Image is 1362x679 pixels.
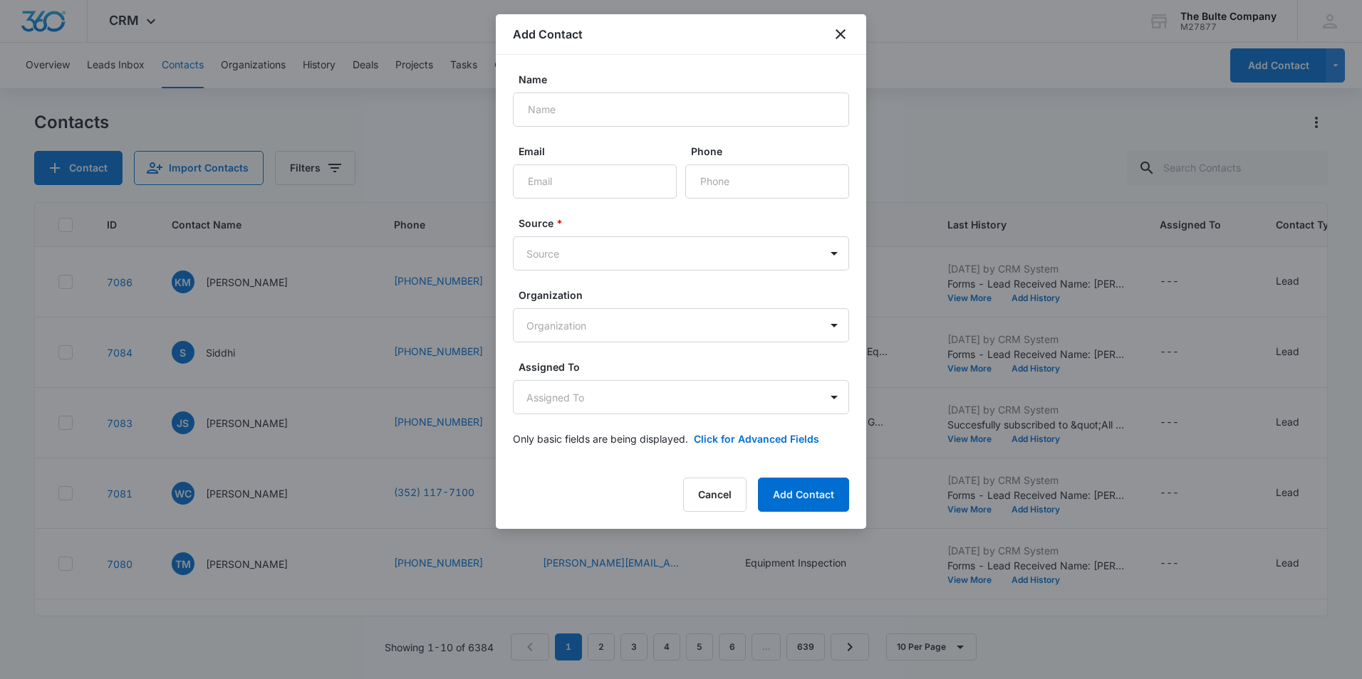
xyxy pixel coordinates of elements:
input: Name [513,93,849,127]
button: Click for Advanced Fields [694,431,819,446]
button: close [832,26,849,43]
label: Phone [691,144,855,159]
label: Email [519,144,682,159]
label: Assigned To [519,359,855,374]
label: Name [519,72,855,87]
input: Email [513,164,677,199]
button: Cancel [683,478,747,512]
label: Organization [519,288,855,302]
label: Source [519,216,855,231]
h1: Add Contact [513,26,583,43]
p: Only basic fields are being displayed. [513,431,688,446]
input: Phone [685,164,849,199]
button: Add Contact [758,478,849,512]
